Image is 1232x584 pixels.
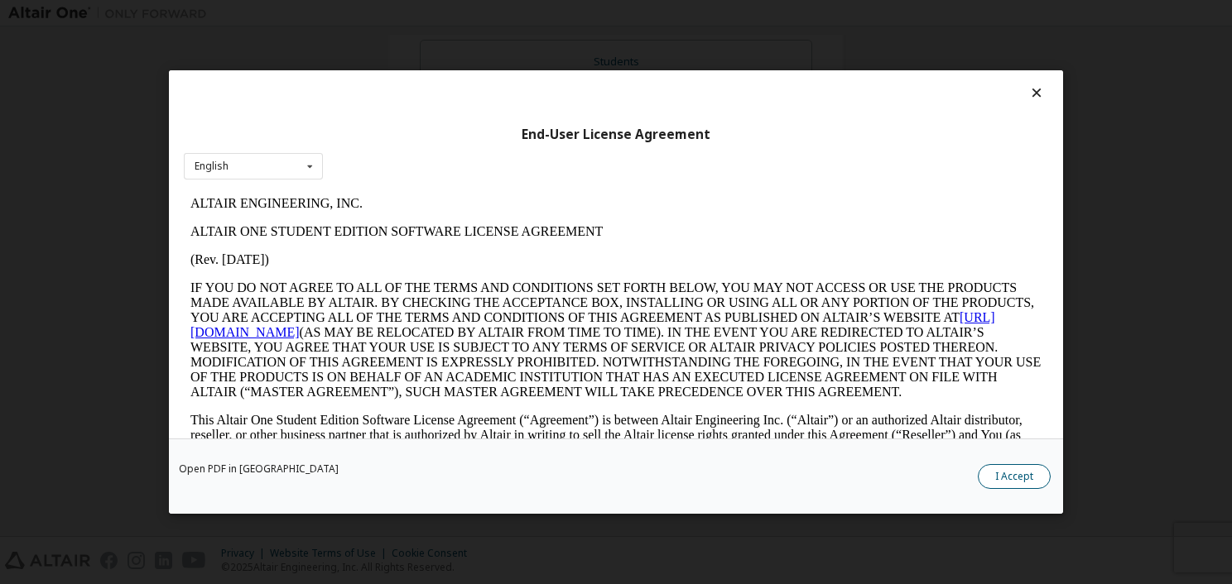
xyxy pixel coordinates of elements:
p: (Rev. [DATE]) [7,63,858,78]
a: [URL][DOMAIN_NAME] [7,121,811,150]
p: IF YOU DO NOT AGREE TO ALL OF THE TERMS AND CONDITIONS SET FORTH BELOW, YOU MAY NOT ACCESS OR USE... [7,91,858,210]
div: End-User License Agreement [184,127,1048,143]
div: English [195,161,229,171]
p: This Altair One Student Edition Software License Agreement (“Agreement”) is between Altair Engine... [7,223,858,283]
p: ALTAIR ONE STUDENT EDITION SOFTWARE LICENSE AGREEMENT [7,35,858,50]
p: ALTAIR ENGINEERING, INC. [7,7,858,22]
button: I Accept [978,464,1051,489]
a: Open PDF in [GEOGRAPHIC_DATA] [179,464,339,474]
